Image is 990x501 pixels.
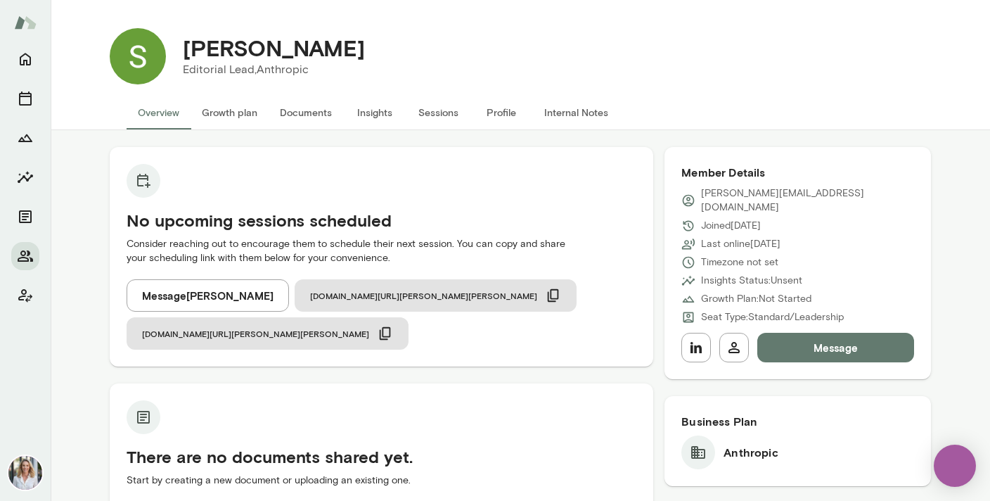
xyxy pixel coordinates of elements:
[11,84,39,113] button: Sessions
[11,242,39,270] button: Members
[701,219,761,233] p: Joined [DATE]
[724,444,778,461] h6: Anthropic
[11,45,39,73] button: Home
[127,279,289,312] button: Message[PERSON_NAME]
[183,61,365,78] p: Editorial Lead, Anthropic
[127,237,636,265] p: Consider reaching out to encourage them to schedule their next session. You can copy and share yo...
[11,163,39,191] button: Insights
[110,28,166,84] img: Sylvie Carr
[127,96,191,129] button: Overview
[701,310,844,324] p: Seat Type: Standard/Leadership
[533,96,619,129] button: Internal Notes
[701,186,914,215] p: [PERSON_NAME][EMAIL_ADDRESS][DOMAIN_NAME]
[11,281,39,310] button: Client app
[269,96,343,129] button: Documents
[127,317,409,350] button: [DOMAIN_NAME][URL][PERSON_NAME][PERSON_NAME]
[127,474,636,488] p: Start by creating a new document or uploading an existing one.
[343,96,406,129] button: Insights
[757,333,914,362] button: Message
[701,255,778,269] p: Timezone not set
[127,209,636,232] h5: No upcoming sessions scheduled
[11,203,39,231] button: Documents
[14,9,37,36] img: Mento
[701,292,811,306] p: Growth Plan: Not Started
[701,237,780,251] p: Last online [DATE]
[127,445,636,468] h5: There are no documents shared yet.
[681,164,914,181] h6: Member Details
[295,279,577,312] button: [DOMAIN_NAME][URL][PERSON_NAME][PERSON_NAME]
[701,274,802,288] p: Insights Status: Unsent
[310,290,537,301] span: [DOMAIN_NAME][URL][PERSON_NAME][PERSON_NAME]
[142,328,369,339] span: [DOMAIN_NAME][URL][PERSON_NAME][PERSON_NAME]
[8,456,42,490] img: Jennifer Palazzo
[183,34,365,61] h4: [PERSON_NAME]
[470,96,533,129] button: Profile
[681,413,914,430] h6: Business Plan
[406,96,470,129] button: Sessions
[191,96,269,129] button: Growth plan
[11,124,39,152] button: Growth Plan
